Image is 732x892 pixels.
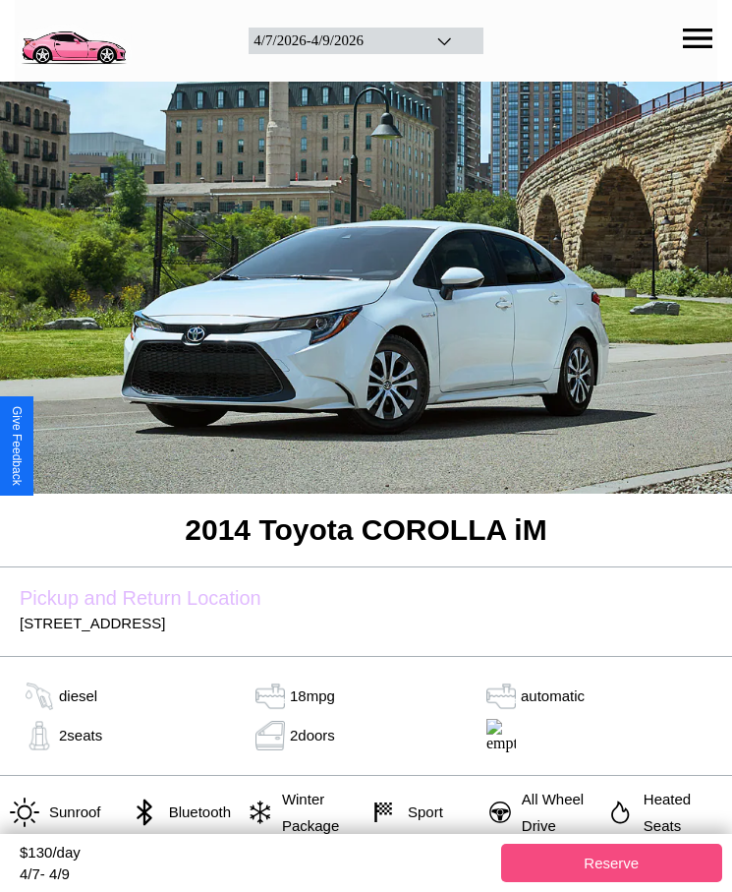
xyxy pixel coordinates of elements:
[290,722,335,748] p: 2 doors
[253,32,411,49] div: 4 / 7 / 2026 - 4 / 9 / 2026
[59,722,102,748] p: 2 seats
[272,786,364,839] p: Winter Package
[20,610,712,636] p: [STREET_ADDRESS]
[20,587,712,610] label: Pickup and Return Location
[39,799,101,825] p: Sunroof
[290,683,335,709] p: 18 mpg
[501,844,723,882] button: Reserve
[15,10,132,68] img: logo
[10,406,24,486] div: Give Feedback
[20,721,59,750] img: gas
[251,721,290,750] img: door
[159,799,231,825] p: Bluetooth
[59,683,97,709] p: diesel
[634,786,722,839] p: Heated Seats
[20,865,491,882] div: 4 / 7 - 4 / 9
[481,682,521,711] img: gas
[481,719,521,752] img: empty
[20,844,491,865] div: $ 130 /day
[398,799,443,825] p: Sport
[20,682,59,711] img: gas
[521,683,585,709] p: automatic
[251,682,290,711] img: tank
[512,786,603,839] p: All Wheel Drive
